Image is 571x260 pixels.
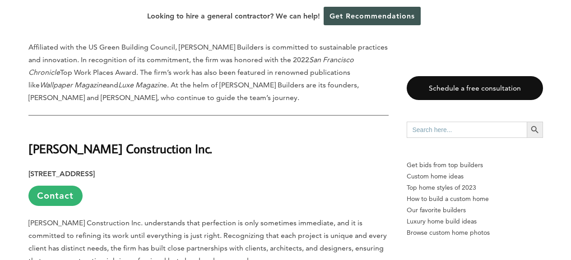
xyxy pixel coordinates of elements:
[407,76,543,100] a: Schedule a free consultation
[28,186,83,206] a: Contact
[407,182,543,193] a: Top home styles of 2023
[407,122,527,138] input: Search here...
[324,7,421,25] a: Get Recommendations
[40,81,106,89] em: Wallpaper Magazine
[28,41,389,104] p: Affiliated with the US Green Building Council, [PERSON_NAME] Builders is committed to sustainable...
[407,205,543,216] a: Our favorite builders
[530,125,540,135] svg: Search
[407,193,543,205] a: How to build a custom home
[407,160,543,171] p: Get bids from top builders
[28,141,212,156] strong: [PERSON_NAME] Construction Inc.
[28,169,95,178] strong: [STREET_ADDRESS]
[118,81,163,89] em: Luxe Magazin
[28,55,354,77] em: San Francisco Chronicle
[407,227,543,238] a: Browse custom home photos
[407,216,543,227] a: Luxury home build ideas
[407,171,543,182] a: Custom home ideas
